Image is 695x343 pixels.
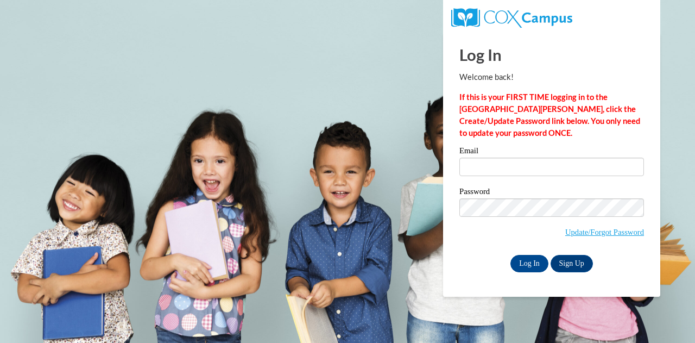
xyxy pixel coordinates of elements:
strong: If this is your FIRST TIME logging in to the [GEOGRAPHIC_DATA][PERSON_NAME], click the Create/Upd... [459,92,640,138]
a: Sign Up [551,255,593,272]
img: COX Campus [451,8,572,28]
input: Log In [510,255,548,272]
a: Update/Forgot Password [565,228,644,236]
p: Welcome back! [459,71,644,83]
label: Password [459,188,644,198]
a: COX Campus [451,13,572,22]
label: Email [459,147,644,158]
h1: Log In [459,43,644,66]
